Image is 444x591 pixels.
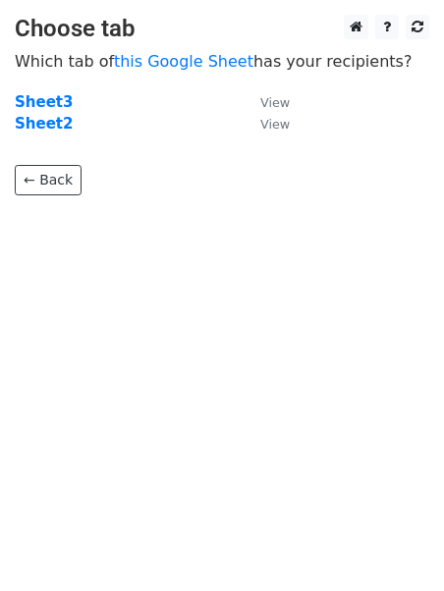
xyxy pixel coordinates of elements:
[15,165,82,195] a: ← Back
[114,52,253,71] a: this Google Sheet
[15,51,429,72] p: Which tab of has your recipients?
[241,93,290,111] a: View
[241,115,290,133] a: View
[15,115,73,133] a: Sheet2
[260,117,290,132] small: View
[15,15,429,43] h3: Choose tab
[15,93,73,111] a: Sheet3
[260,95,290,110] small: View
